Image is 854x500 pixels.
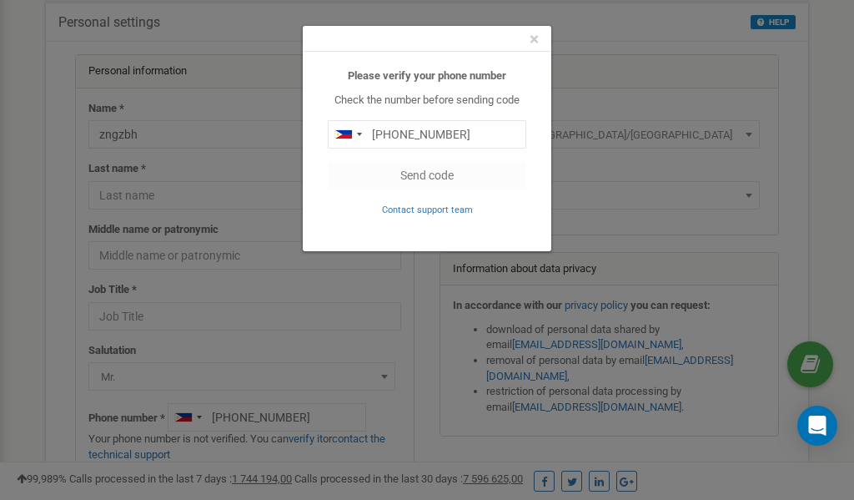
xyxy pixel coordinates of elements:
[530,29,539,49] span: ×
[797,406,837,446] div: Open Intercom Messenger
[348,69,506,82] b: Please verify your phone number
[382,205,473,215] small: Contact support team
[328,120,526,149] input: 0905 123 4567
[530,31,539,48] button: Close
[382,203,473,215] a: Contact support team
[328,93,526,109] p: Check the number before sending code
[329,121,367,148] div: Telephone country code
[328,161,526,189] button: Send code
